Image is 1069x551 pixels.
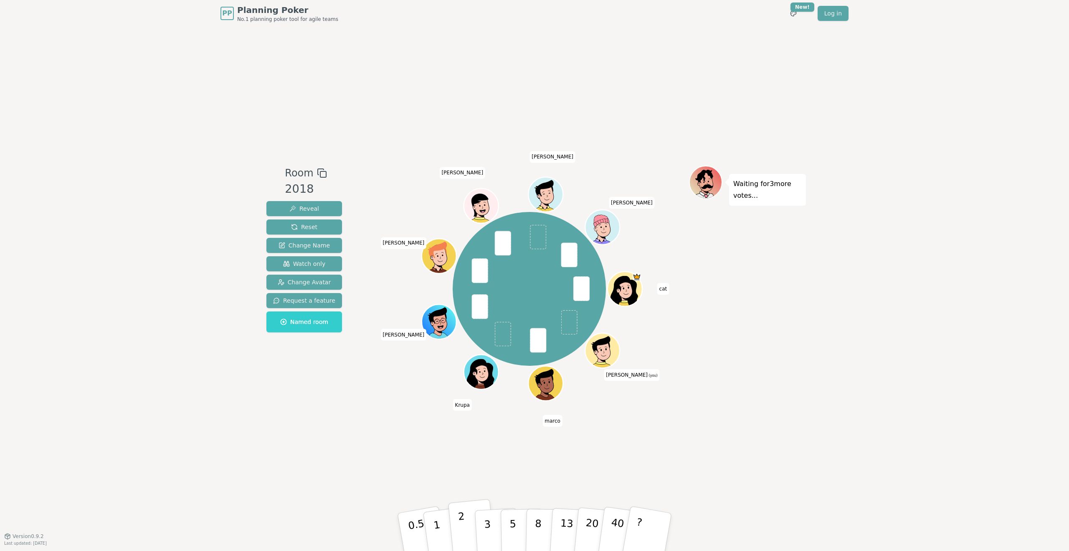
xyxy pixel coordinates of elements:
button: Reveal [266,201,342,216]
span: Reveal [289,204,319,213]
span: Named room [280,318,328,326]
span: Click to change your name [529,151,575,163]
span: Click to change your name [381,329,427,341]
span: (you) [648,374,658,378]
span: Change Avatar [278,278,331,286]
p: Waiting for 3 more votes... [733,178,802,202]
span: Click to change your name [439,167,485,179]
button: Change Name [266,238,342,253]
span: Click to change your name [381,237,427,249]
span: Request a feature [273,296,335,305]
span: Click to change your name [542,415,562,427]
button: New! [786,6,801,21]
button: Version0.9.2 [4,533,44,540]
button: Change Avatar [266,275,342,290]
span: PP [222,8,232,18]
span: Version 0.9.2 [13,533,44,540]
div: 2018 [285,181,327,198]
span: Room [285,166,313,181]
button: Click to change your avatar [586,334,619,367]
span: Last updated: [DATE] [4,541,47,546]
span: Planning Poker [237,4,338,16]
button: Request a feature [266,293,342,308]
span: Click to change your name [604,369,659,381]
a: PPPlanning PokerNo.1 planning poker tool for agile teams [220,4,338,23]
span: cat is the host [633,273,641,281]
a: Log in [818,6,849,21]
span: No.1 planning poker tool for agile teams [237,16,338,23]
span: Reset [291,223,317,231]
span: Change Name [279,241,330,250]
div: New! [790,3,814,12]
button: Watch only [266,256,342,271]
span: Watch only [283,260,326,268]
span: Click to change your name [609,197,655,209]
span: Click to change your name [453,399,472,411]
button: Named room [266,311,342,332]
span: Click to change your name [657,283,669,295]
button: Reset [266,219,342,235]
